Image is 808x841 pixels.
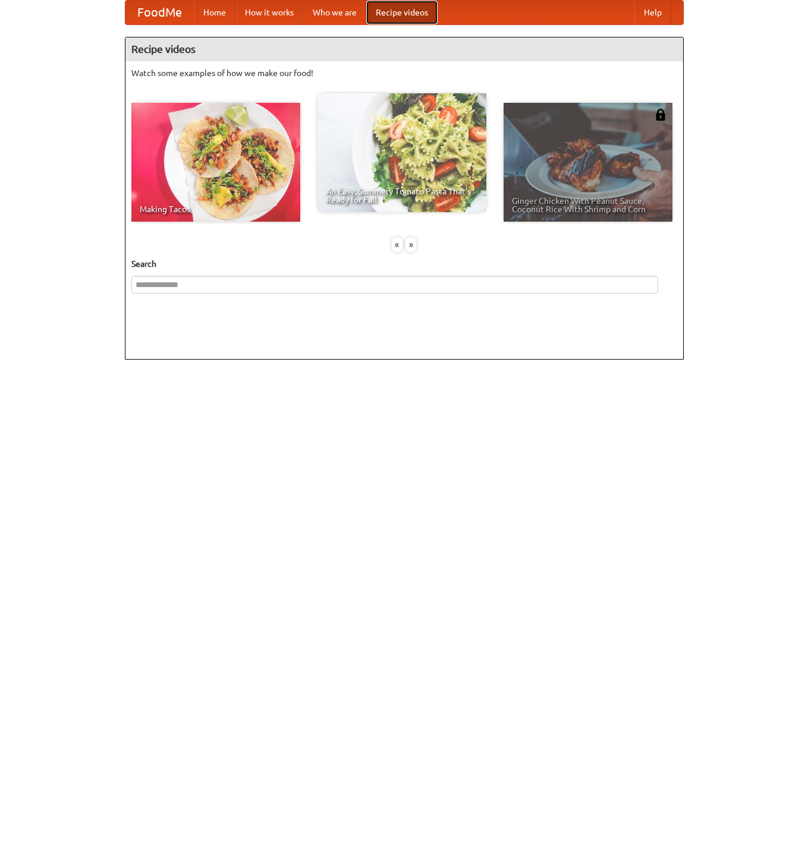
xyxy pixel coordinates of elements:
a: Who we are [303,1,366,24]
span: An Easy, Summery Tomato Pasta That's Ready for Fall [326,187,478,204]
span: Making Tacos [140,205,292,213]
a: Making Tacos [131,103,300,222]
img: 483408.png [655,109,666,121]
a: FoodMe [125,1,194,24]
div: « [392,237,403,252]
a: Help [634,1,671,24]
a: How it works [235,1,303,24]
a: Recipe videos [366,1,438,24]
h5: Search [131,258,677,270]
div: » [405,237,416,252]
p: Watch some examples of how we make our food! [131,67,677,79]
a: An Easy, Summery Tomato Pasta That's Ready for Fall [317,93,486,212]
h4: Recipe videos [125,37,683,61]
a: Home [194,1,235,24]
